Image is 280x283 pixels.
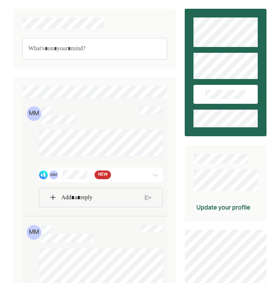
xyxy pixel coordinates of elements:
[22,38,167,60] div: Rich Text Editor. Editing area: main
[27,225,41,240] div: MM
[49,170,58,179] div: MM
[27,106,41,121] div: MM
[98,171,108,178] span: NEW
[57,188,143,207] div: Rich Text Editor. Editing area: main
[196,203,250,212] div: Update your profile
